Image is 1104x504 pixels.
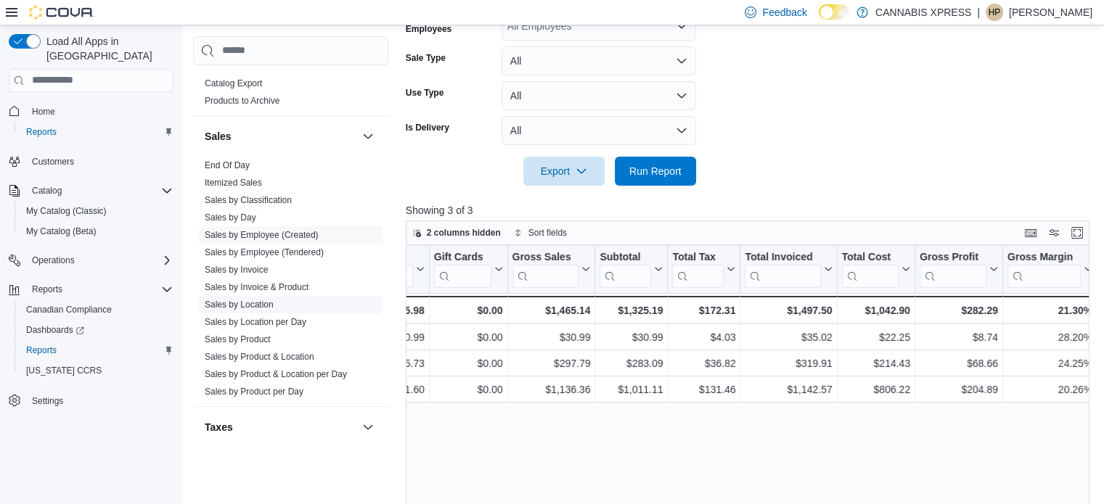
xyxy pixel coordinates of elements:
[406,87,443,99] label: Use Type
[502,46,696,75] button: All
[205,177,262,189] span: Itemized Sales
[15,340,179,360] button: Reports
[26,391,173,409] span: Settings
[205,352,314,362] a: Sales by Product & Location
[29,5,94,20] img: Cova
[434,250,491,287] div: Gift Card Sales
[3,101,179,122] button: Home
[20,301,173,318] span: Canadian Compliance
[762,5,806,20] span: Feedback
[615,157,696,186] button: Run Report
[1022,224,1039,241] button: Keyboard shortcuts
[32,395,63,407] span: Settings
[15,299,179,320] button: Canadian Compliance
[205,420,233,434] h3: Taxes
[600,381,663,398] div: $1,011.11
[819,4,849,20] input: Dark Mode
[32,106,55,117] span: Home
[3,389,179,410] button: Settings
[745,302,832,319] div: $1,497.50
[629,164,682,178] span: Run Report
[205,229,319,241] span: Sales by Employee (Created)
[205,282,308,292] a: Sales by Invoice & Product
[205,420,356,434] button: Taxes
[1007,250,1081,264] div: Gross Margin
[1045,224,1063,241] button: Display options
[1007,302,1092,319] div: 21.30%
[672,250,724,264] div: Total Tax
[26,102,173,120] span: Home
[26,281,68,298] button: Reports
[26,182,68,199] button: Catalog
[20,223,173,240] span: My Catalog (Beta)
[512,250,590,287] button: Gross Sales
[205,178,262,188] a: Itemized Sales
[20,342,62,359] a: Reports
[26,226,97,237] span: My Catalog (Beta)
[305,302,424,319] div: $25.98
[26,281,173,298] span: Reports
[1007,250,1092,287] button: Gross Margin
[523,157,605,186] button: Export
[745,250,820,287] div: Total Invoiced
[26,304,112,315] span: Canadian Compliance
[600,250,663,287] button: Subtotal
[986,4,1003,21] div: Harrattan Parhar
[406,203,1097,218] p: Showing 3 of 3
[512,355,590,372] div: $297.79
[508,224,573,241] button: Sort fields
[20,202,113,220] a: My Catalog (Classic)
[9,95,173,449] nav: Complex example
[875,4,971,21] p: CANNABIS XPRESS
[359,128,377,145] button: Sales
[1007,250,1081,287] div: Gross Margin
[205,96,279,106] a: Products to Archive
[920,329,998,346] div: $8.74
[26,252,81,269] button: Operations
[305,329,424,346] div: $30.99
[434,250,491,264] div: Gift Cards
[193,157,388,406] div: Sales
[512,302,590,319] div: $1,465.14
[672,329,735,346] div: $4.03
[20,362,107,379] a: [US_STATE] CCRS
[205,160,250,170] a: End Of Day
[672,381,735,398] div: $131.46
[20,123,173,141] span: Reports
[672,250,724,287] div: Total Tax
[745,250,820,264] div: Total Invoiced
[205,317,306,327] a: Sales by Location per Day
[20,342,173,359] span: Reports
[512,381,590,398] div: $1,136.36
[205,299,274,310] a: Sales by Location
[600,355,663,372] div: $283.09
[15,122,179,142] button: Reports
[841,329,909,346] div: $22.25
[532,157,596,186] span: Export
[600,329,663,346] div: $30.99
[434,302,503,319] div: $0.00
[672,302,735,319] div: $172.31
[512,329,590,346] div: $30.99
[205,334,271,344] a: Sales by Product
[26,324,84,336] span: Dashboards
[305,250,412,264] div: Transaction Average
[989,4,1001,21] span: HP
[26,103,61,120] a: Home
[841,302,909,319] div: $1,042.90
[205,386,303,397] span: Sales by Product per Day
[305,381,424,398] div: $31.60
[745,250,832,287] button: Total Invoiced
[745,329,832,346] div: $35.02
[406,224,507,241] button: 2 columns hidden
[205,78,262,89] span: Catalog Export
[1007,355,1092,372] div: 24.25%
[841,250,909,287] button: Total Cost
[205,230,319,240] a: Sales by Employee (Created)
[15,320,179,340] a: Dashboards
[502,81,696,110] button: All
[32,185,62,197] span: Catalog
[305,355,424,372] div: $15.73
